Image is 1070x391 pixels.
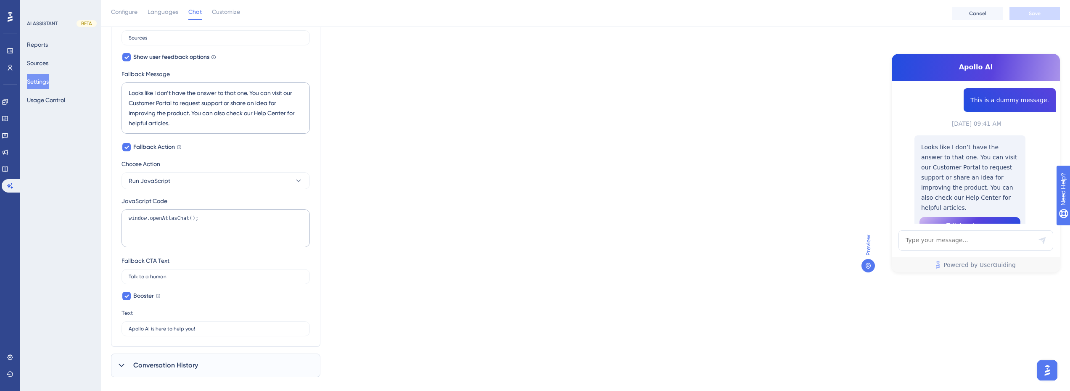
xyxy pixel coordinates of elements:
div: Have a great weekend ahead! [13,32,131,40]
span: Save [1029,10,1041,17]
div: [DATE] [7,52,161,63]
button: Emoji picker [13,275,20,282]
textarea: window.openAtlasChat(); [122,209,310,247]
label: JavaScript Code [122,196,310,206]
span: Configure [111,7,137,17]
div: Hi [PERSON_NAME], [13,68,131,77]
div: Can you please provide me with a screen record while replicating this error? [13,76,131,109]
span: Need Help? [20,2,53,12]
div: Close [148,3,163,18]
span: This is a dummy message. [970,95,1049,105]
button: Settings [27,74,49,89]
button: Upload attachment [40,275,47,282]
span: [DATE] 09:41 AM [952,119,1001,129]
button: Cancel [952,7,1003,20]
span: Run JavaScript [129,176,170,186]
div: Matheus says… [7,180,161,213]
div: Thank you, I will check it with the developers and get back to you soon. [13,218,131,235]
span: Apollo AI [912,62,1040,72]
input: Sources [129,35,303,41]
div: Hi, Diênifer! Is this really necessary? I'm just checking the box and clicking "save" [37,138,155,163]
span: Choose Action [122,159,160,169]
h1: Diênifer [41,4,67,11]
div: If it helps I'm getting a 400 error:​ [50,180,161,206]
label: Fallback Message [122,69,310,79]
div: Thank you! 😊 [13,114,131,122]
img: Profile image for Diênifer [24,5,37,18]
button: [DATE] 09:41 AM [948,115,1005,132]
textarea: Message… [7,258,161,272]
div: Hi [PERSON_NAME],Can you please provide me with a screen record while replicating this error?Than... [7,63,138,127]
button: go back [5,3,21,19]
div: Diênifer • 6h ago [13,242,58,247]
p: Active [41,11,58,19]
span: Chat [188,7,202,17]
textarea: Looks like I don’t have the answer to that one. You can visit our Customer Portal to request supp... [122,82,310,134]
input: Talk to a person [129,274,303,280]
textarea: AI Assistant Text Input [898,230,1053,251]
iframe: UserGuiding AI Assistant Launcher [1035,358,1060,383]
p: Looks like I don’t have the answer to that one. You can visit our Customer Portal to request supp... [921,142,1019,213]
button: Sources [27,55,48,71]
button: Run JavaScript [122,172,310,189]
div: Send Message [1038,236,1046,245]
div: Diênifer says… [7,213,161,258]
span: Fallback Action [133,142,175,152]
div: AI ASSISTANT [27,20,58,27]
span: Languages [148,7,178,17]
div: Hi, Diênifer! Is this really necessary? I'm just checking the box and clicking "save" [30,133,161,168]
input: AI Assistant is here to help you! [129,326,303,332]
button: Reports [27,37,48,52]
span: Conversation History [133,360,198,370]
div: Fallback CTA Text [122,256,169,266]
button: Save [1009,7,1060,20]
div: Matheus says… [7,169,161,180]
div: Diênifer says… [7,63,161,134]
span: Cancel [969,10,986,17]
div: Matheus says… [7,133,161,169]
span: Show user feedback options [133,52,209,62]
div: BETA [77,20,97,27]
span: Booster [133,291,154,301]
span: Talk to a human [946,220,993,230]
button: Gif picker [26,275,33,282]
div: If it helps I'm getting a 400 error: ​ [57,185,155,201]
button: Home [132,3,148,19]
div: Thank you, I will check it with the developers and get back to you soon.Diênifer • 6h ago [7,213,138,240]
div: Text [122,308,133,318]
button: Send a message… [144,272,158,285]
button: Usage Control [27,92,65,108]
span: Preview [863,235,873,256]
span: Customize [212,7,240,17]
span: Powered by UserGuiding [943,260,1016,270]
button: Talk to a human Button [919,217,1020,234]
